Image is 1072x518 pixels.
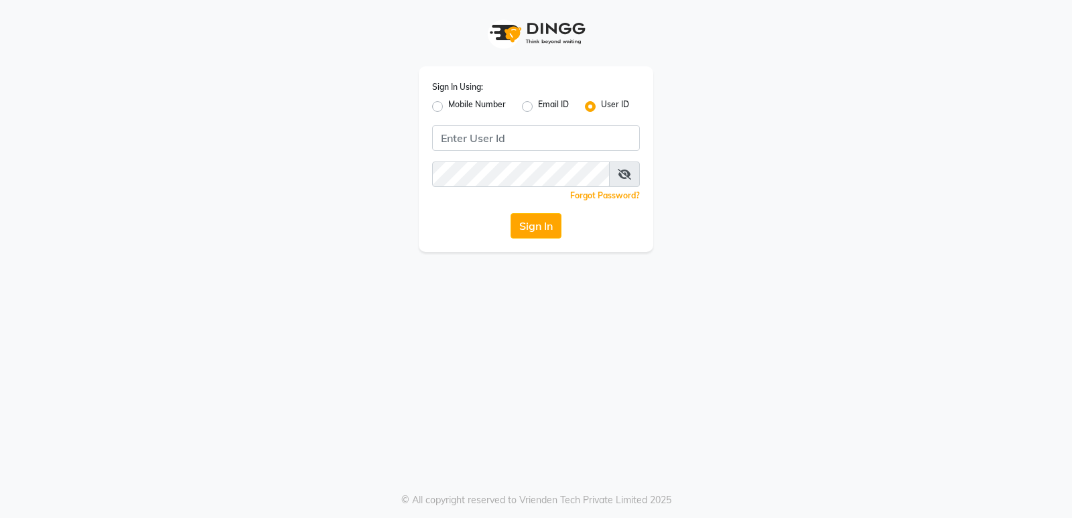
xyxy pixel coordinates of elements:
img: logo1.svg [482,13,590,53]
label: Sign In Using: [432,81,483,93]
a: Forgot Password? [570,190,640,200]
label: Email ID [538,99,569,115]
label: User ID [601,99,629,115]
button: Sign In [511,213,561,239]
label: Mobile Number [448,99,506,115]
input: Username [432,125,640,151]
input: Username [432,161,610,187]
